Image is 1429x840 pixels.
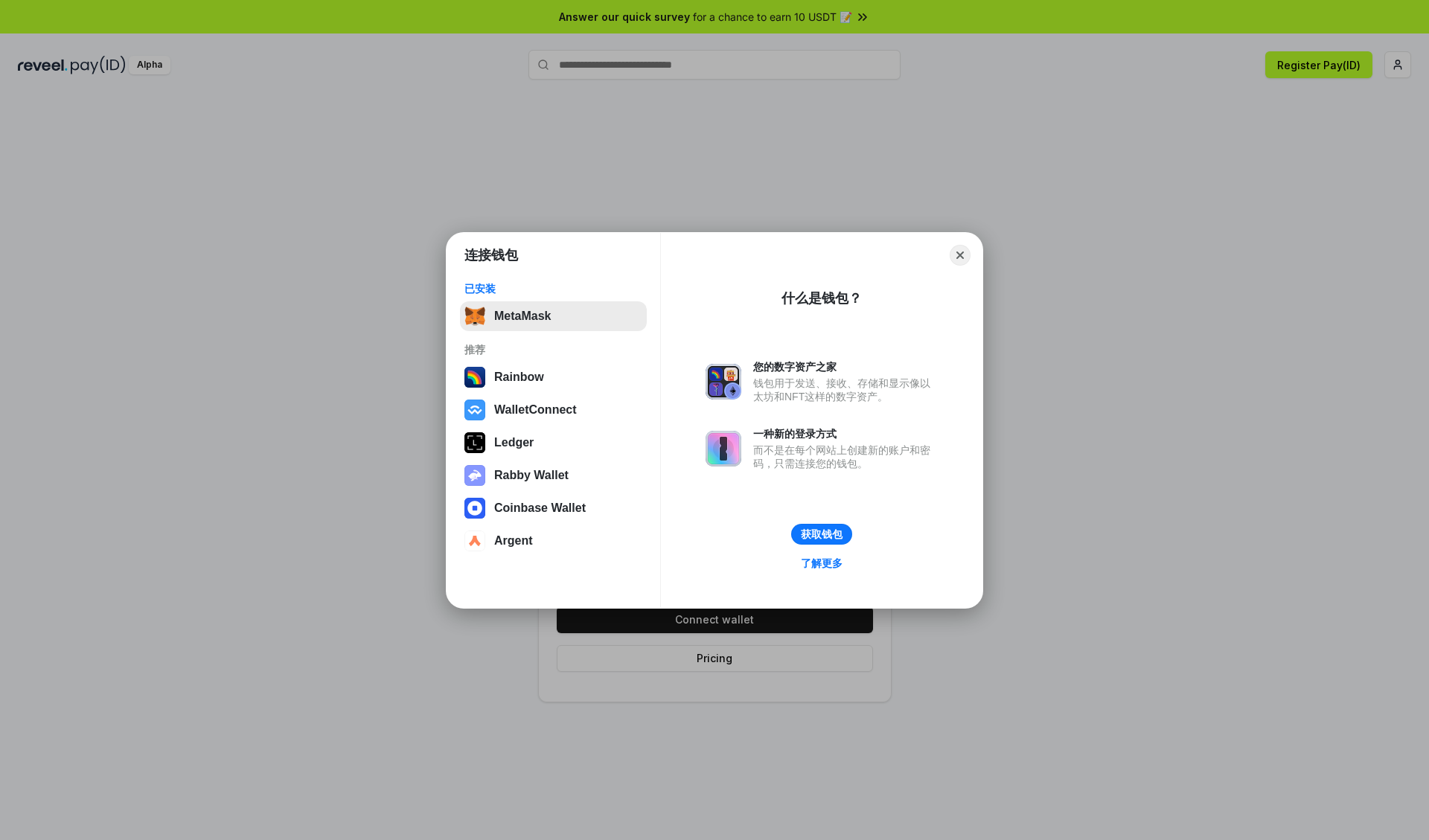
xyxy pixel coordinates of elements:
[494,469,569,482] div: Rabby Wallet
[460,301,647,331] button: MetaMask
[464,498,485,519] img: svg+xml,%3Csvg%20width%3D%2228%22%20height%3D%2228%22%20viewBox%3D%220%200%2028%2028%22%20fill%3D...
[950,245,971,266] button: Close
[801,557,843,570] div: 了解更多
[464,367,485,388] img: svg+xml,%3Csvg%20width%3D%22120%22%20height%3D%22120%22%20viewBox%3D%220%200%20120%20120%22%20fil...
[464,530,485,551] img: svg+xml,%3Csvg%20width%3D%2228%22%20height%3D%2228%22%20viewBox%3D%220%200%2028%2028%22%20fill%3D...
[460,461,647,490] button: Rabby Wallet
[753,443,938,470] div: 而不是在每个网站上创建新的账户和密码，只需连接您的钱包。
[753,427,938,440] div: 一种新的登录方式
[706,364,741,400] img: svg+xml,%3Csvg%20xmlns%3D%22http%3A%2F%2Fwww.w3.org%2F2000%2Fsvg%22%20fill%3D%22none%22%20viewBox...
[494,310,551,323] div: MetaMask
[706,431,741,467] img: svg+xml,%3Csvg%20xmlns%3D%22http%3A%2F%2Fwww.w3.org%2F2000%2Fsvg%22%20fill%3D%22none%22%20viewBox...
[781,289,862,307] div: 什么是钱包？
[460,526,647,556] button: Argent
[753,376,938,403] div: 钱包用于发送、接收、存储和显示像以太坊和NFT这样的数字资产。
[792,554,851,573] a: 了解更多
[464,465,485,486] img: svg+xml,%3Csvg%20xmlns%3D%22http%3A%2F%2Fwww.w3.org%2F2000%2Fsvg%22%20fill%3D%22none%22%20viewBox...
[791,524,852,545] button: 获取钱包
[494,501,586,515] div: Coinbase Wallet
[464,246,518,264] h1: 连接钱包
[464,282,642,295] div: 已安装
[460,395,647,425] button: WalletConnect
[494,403,577,417] div: WalletConnect
[460,493,647,523] button: Coinbase Wallet
[801,528,843,541] div: 获取钱包
[753,360,938,373] div: 您的数字资产之家
[464,306,485,327] img: svg+xml,%3Csvg%20fill%3D%22none%22%20height%3D%2233%22%20viewBox%3D%220%200%2035%2033%22%20width%...
[494,436,534,449] div: Ledger
[464,432,485,453] img: svg+xml,%3Csvg%20xmlns%3D%22http%3A%2F%2Fwww.w3.org%2F2000%2Fsvg%22%20width%3D%2228%22%20height%3...
[460,428,647,458] button: Ledger
[464,400,485,420] img: svg+xml,%3Csvg%20width%3D%2228%22%20height%3D%2228%22%20viewBox%3D%220%200%2028%2028%22%20fill%3D...
[494,534,533,548] div: Argent
[464,343,642,356] div: 推荐
[494,371,544,384] div: Rainbow
[460,362,647,392] button: Rainbow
